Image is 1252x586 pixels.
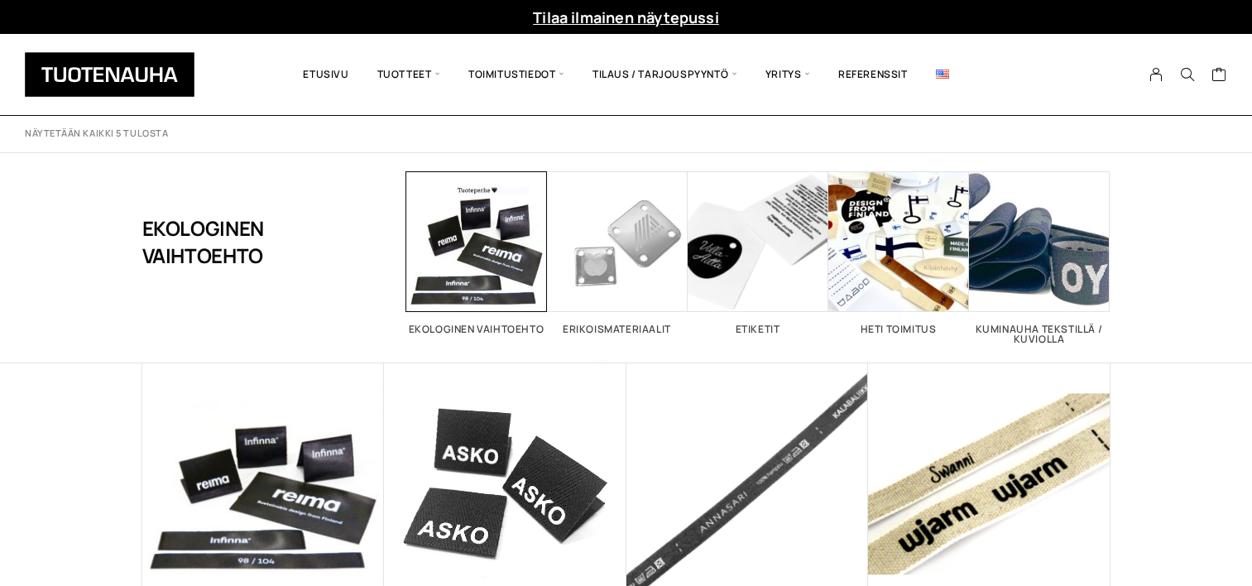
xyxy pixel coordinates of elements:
span: Tilaus / Tarjouspyyntö [578,46,751,103]
h2: Heti toimitus [828,324,969,334]
h1: Ekologinen vaihtoehto [142,171,324,312]
a: Tilaa ilmainen näytepussi [533,7,719,27]
a: Visit product category Ekologinen vaihtoehto [406,171,547,334]
p: Näytetään kaikki 5 tulosta [25,127,168,140]
h2: Erikoismateriaalit [547,324,688,334]
a: Visit product category Etiketit [688,171,828,334]
img: Tuotenauha Oy [25,52,194,97]
a: My Account [1140,67,1173,82]
a: Referenssit [824,46,922,103]
h2: Kuminauha tekstillä / kuviolla [969,324,1110,344]
a: Visit product category Kuminauha tekstillä / kuviolla [969,171,1110,344]
h2: Etiketit [688,324,828,334]
h2: Ekologinen vaihtoehto [406,324,547,334]
button: Search [1172,67,1203,82]
img: English [936,70,949,79]
a: Visit product category Heti toimitus [828,171,969,334]
span: Tuotteet [363,46,454,103]
span: Yritys [751,46,824,103]
a: Cart [1211,66,1227,86]
span: Toimitustiedot [454,46,578,103]
a: Etusivu [289,46,362,103]
a: Visit product category Erikoismateriaalit [547,171,688,334]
